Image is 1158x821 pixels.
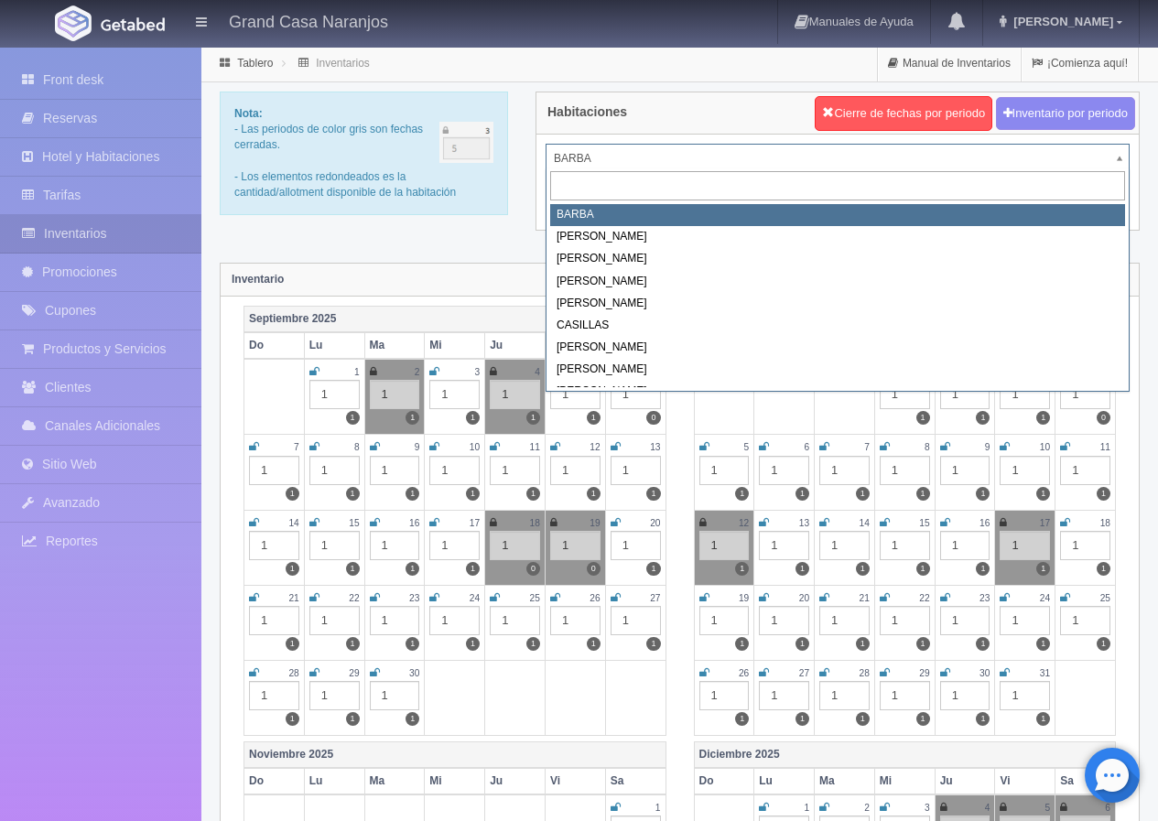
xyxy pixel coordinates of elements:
[550,315,1125,337] div: CASILLAS
[550,293,1125,315] div: [PERSON_NAME]
[550,204,1125,226] div: BARBA
[550,381,1125,403] div: [PERSON_NAME]
[550,359,1125,381] div: [PERSON_NAME]
[550,271,1125,293] div: [PERSON_NAME]
[550,248,1125,270] div: [PERSON_NAME]
[550,337,1125,359] div: [PERSON_NAME]
[550,226,1125,248] div: [PERSON_NAME]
